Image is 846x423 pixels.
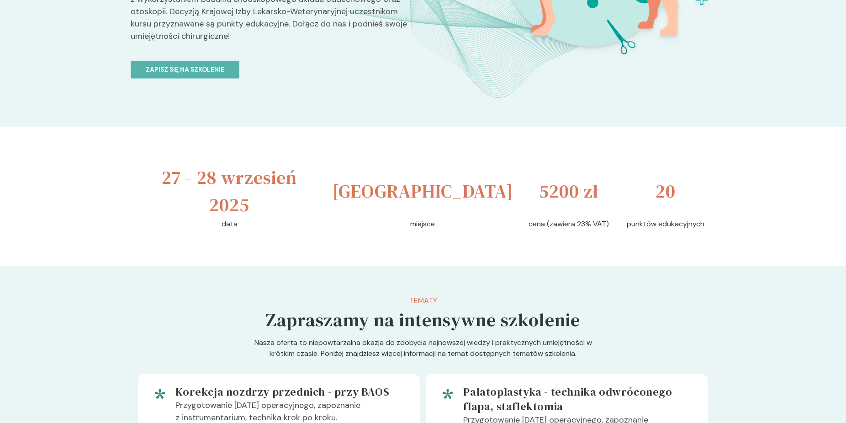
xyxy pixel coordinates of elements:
h3: 27 - 28 wrzesień 2025 [142,164,317,219]
p: Tematy [266,295,580,306]
p: Nasza oferta to niepowtarzalna okazja do zdobycia najnowszej wiedzy i praktycznych umiejętności w... [248,337,598,374]
button: Zapisz się na szkolenie [131,61,239,78]
h5: Zapraszamy na intensywne szkolenie [266,306,580,334]
a: Zapisz się na szkolenie [131,50,416,78]
h5: Palatoplastyka - technika odwróconego flapa, staflektomia [463,385,693,414]
p: Zapisz się na szkolenie [146,65,224,74]
h3: 5200 zł [539,178,598,205]
h3: 20 [656,178,676,205]
p: data [222,219,238,230]
h3: [GEOGRAPHIC_DATA] [333,178,513,205]
p: cena (zawiera 23% VAT) [529,219,609,230]
p: miejsce [410,219,435,230]
p: punktów edukacyjnych [627,219,704,230]
h5: Korekcja nozdrzy przednich - przy BAOS [175,385,406,399]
